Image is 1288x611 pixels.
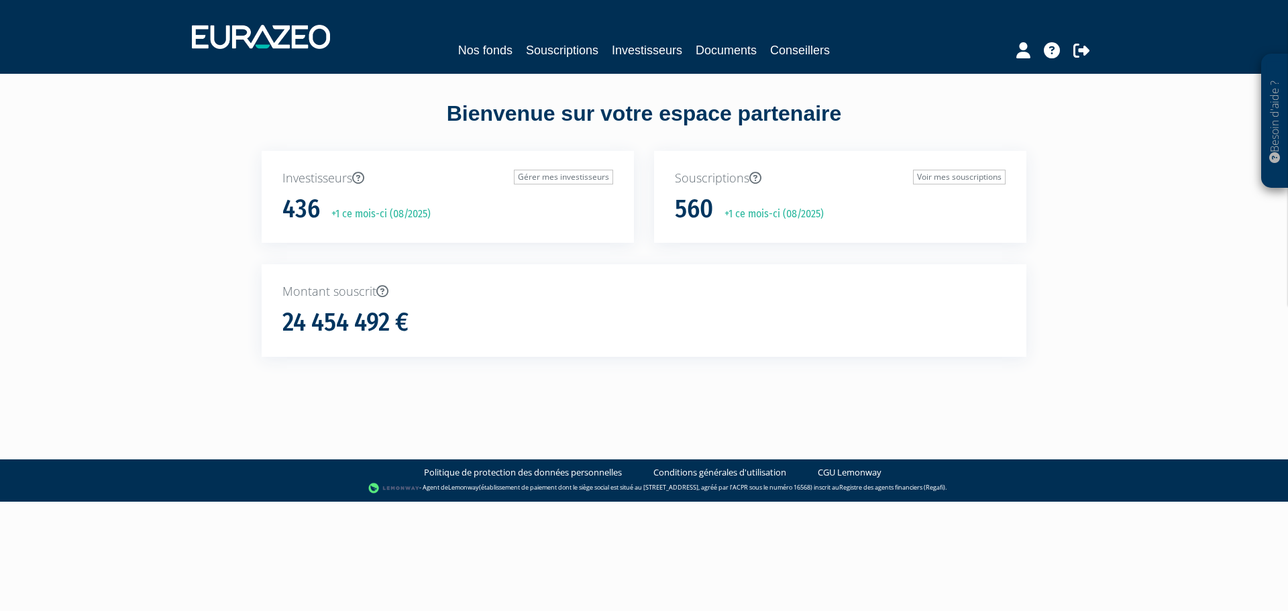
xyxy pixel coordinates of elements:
[458,41,513,60] a: Nos fonds
[675,170,1006,187] p: Souscriptions
[839,483,945,492] a: Registre des agents financiers (Regafi)
[282,170,613,187] p: Investisseurs
[696,41,757,60] a: Documents
[368,482,420,495] img: logo-lemonway.png
[1267,61,1283,182] p: Besoin d'aide ?
[192,25,330,49] img: 1732889491-logotype_eurazeo_blanc_rvb.png
[715,207,824,222] p: +1 ce mois-ci (08/2025)
[13,482,1275,495] div: - Agent de (établissement de paiement dont le siège social est situé au [STREET_ADDRESS], agréé p...
[322,207,431,222] p: +1 ce mois-ci (08/2025)
[612,41,682,60] a: Investisseurs
[252,99,1036,151] div: Bienvenue sur votre espace partenaire
[653,466,786,479] a: Conditions générales d'utilisation
[282,309,409,337] h1: 24 454 492 €
[424,466,622,479] a: Politique de protection des données personnelles
[448,483,479,492] a: Lemonway
[282,283,1006,300] p: Montant souscrit
[770,41,830,60] a: Conseillers
[282,195,320,223] h1: 436
[526,41,598,60] a: Souscriptions
[913,170,1006,184] a: Voir mes souscriptions
[514,170,613,184] a: Gérer mes investisseurs
[675,195,713,223] h1: 560
[818,466,881,479] a: CGU Lemonway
